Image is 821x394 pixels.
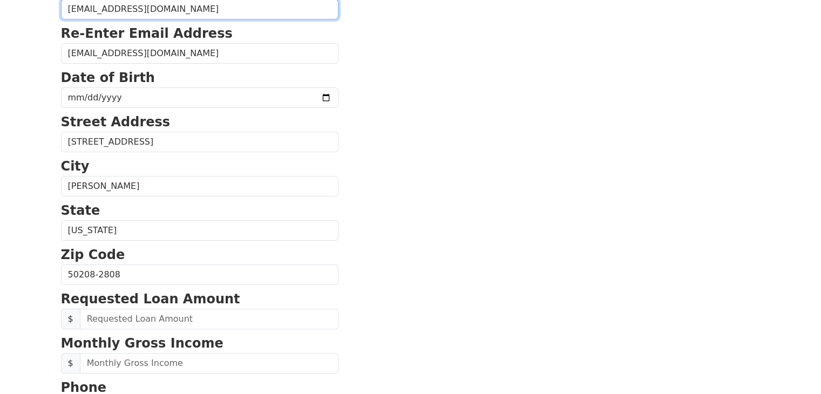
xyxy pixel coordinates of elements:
span: $ [61,353,80,373]
strong: State [61,203,100,218]
input: City [61,176,338,196]
input: Monthly Gross Income [80,353,338,373]
strong: Street Address [61,114,171,130]
p: Monthly Gross Income [61,334,338,353]
input: Zip Code [61,264,338,285]
input: Requested Loan Amount [80,309,338,329]
input: Re-Enter Email Address [61,43,338,64]
strong: Zip Code [61,247,125,262]
strong: Requested Loan Amount [61,291,240,307]
strong: Date of Birth [61,70,155,85]
input: Street Address [61,132,338,152]
strong: Re-Enter Email Address [61,26,233,41]
span: $ [61,309,80,329]
strong: City [61,159,90,174]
